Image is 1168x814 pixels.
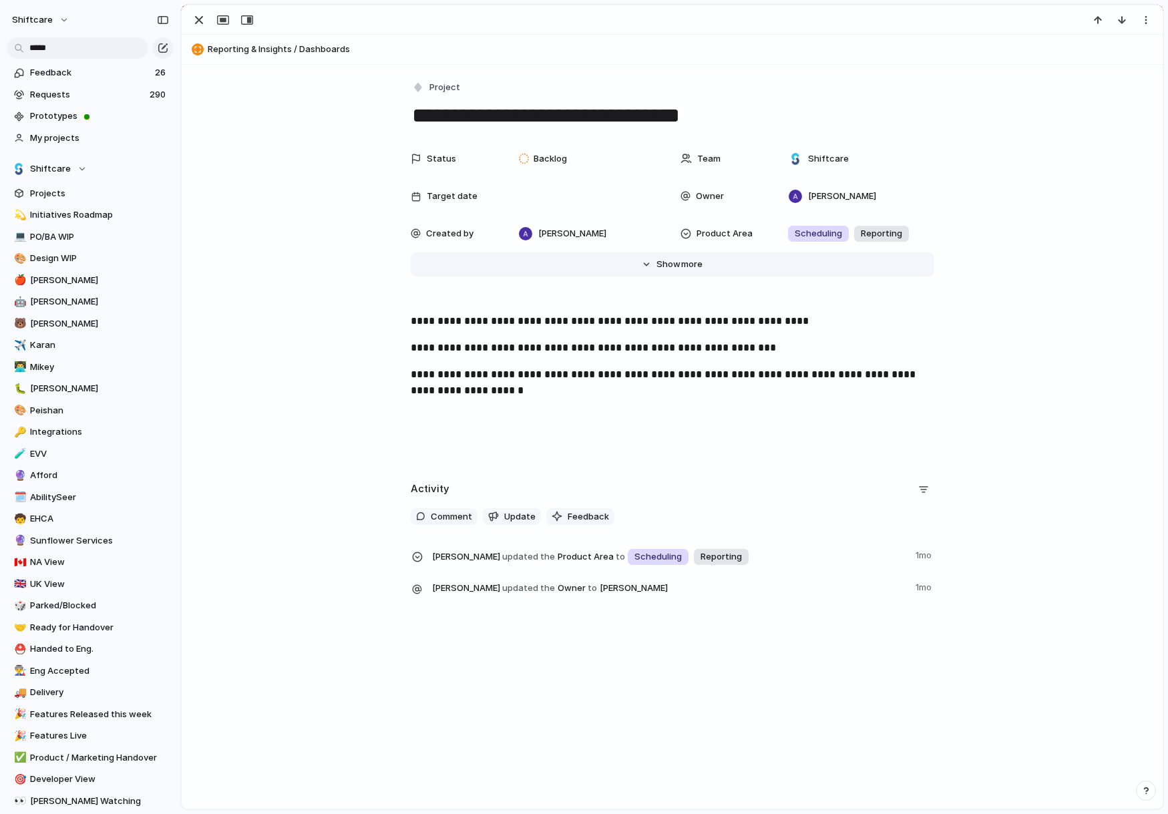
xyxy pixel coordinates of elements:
div: 🗓️ [14,489,23,505]
span: Mikey [30,361,169,374]
div: 💻 [14,229,23,244]
button: 👨‍🏭 [12,664,25,678]
button: 🔑 [12,425,25,439]
a: 🎉Features Released this week [7,704,174,725]
span: Integrations [30,425,169,439]
button: 🧪 [12,447,25,461]
div: ⛑️ [14,642,23,657]
span: Scheduling [795,227,842,240]
button: shiftcare [6,9,76,31]
div: 🧒EHCA [7,509,174,529]
span: Reporting [861,227,902,240]
div: 🐻 [14,316,23,331]
span: Shiftcare [30,162,71,176]
span: Karan [30,339,169,352]
span: Owner [432,578,908,597]
span: Initiatives Roadmap [30,208,169,222]
span: Features Live [30,729,169,743]
div: 💻PO/BA WIP [7,227,174,247]
div: 🎉Features Live [7,726,174,746]
span: Requests [30,88,146,101]
button: Comment [411,508,477,526]
div: 🤝 [14,620,23,635]
div: 🎨 [14,403,23,418]
button: Showmore [411,252,934,276]
div: 🧪EVV [7,444,174,464]
a: Requests290 [7,85,174,105]
div: 🐛 [14,381,23,397]
button: 🎉 [12,729,25,743]
span: Parked/Blocked [30,599,169,612]
a: 🤖[PERSON_NAME] [7,292,174,312]
div: 👀 [14,793,23,809]
span: EVV [30,447,169,461]
a: 🎯Developer View [7,769,174,789]
div: 👨‍🏭Eng Accepted [7,661,174,681]
a: 👀[PERSON_NAME] Watching [7,791,174,811]
span: Developer View [30,773,169,786]
button: 🇨🇦 [12,556,25,569]
button: ✅ [12,751,25,765]
span: Team [697,152,721,166]
span: [PERSON_NAME] [432,582,500,595]
span: Show [656,258,680,271]
button: Reporting & Insights / Dashboards [188,39,1157,60]
div: ⛑️Handed to Eng. [7,639,174,659]
a: 💫Initiatives Roadmap [7,205,174,225]
span: Reporting & Insights / Dashboards [208,43,1157,56]
span: [PERSON_NAME] [600,582,668,595]
span: NA View [30,556,169,569]
button: 🎉 [12,708,25,721]
span: Projects [30,187,169,200]
span: 1mo [916,546,934,562]
div: 🇨🇦 [14,555,23,570]
div: ✅ [14,750,23,765]
span: [PERSON_NAME] [30,295,169,309]
span: [PERSON_NAME] [30,274,169,287]
button: 🚚 [12,686,25,699]
div: 🍎 [14,272,23,288]
span: Comment [431,510,472,524]
span: [PERSON_NAME] [538,227,606,240]
button: 👨‍💻 [12,361,25,374]
div: 🎯 [14,772,23,787]
span: [PERSON_NAME] Watching [30,795,169,808]
div: 🇬🇧 [14,576,23,592]
div: 👨‍🏭 [14,663,23,678]
button: 🎨 [12,404,25,417]
a: 🤝Ready for Handover [7,618,174,638]
div: 🎲 [14,598,23,614]
a: ✈️Karan [7,335,174,355]
a: My projects [7,128,174,148]
button: 🎯 [12,773,25,786]
span: AbilitySeer [30,491,169,504]
button: 🐛 [12,382,25,395]
button: 🗓️ [12,491,25,504]
div: ✈️ [14,338,23,353]
button: 👀 [12,795,25,808]
span: to [616,550,625,564]
span: Delivery [30,686,169,699]
button: ⛑️ [12,642,25,656]
div: 🎉 [14,706,23,722]
span: [PERSON_NAME] [808,190,876,203]
button: 🔮 [12,469,25,482]
a: 👨‍💻Mikey [7,357,174,377]
button: Project [409,78,464,97]
button: 🎲 [12,599,25,612]
span: 26 [155,66,168,79]
button: 💫 [12,208,25,222]
button: 🇬🇧 [12,578,25,591]
span: Status [427,152,456,166]
a: 🎲Parked/Blocked [7,596,174,616]
a: 🐻[PERSON_NAME] [7,314,174,334]
div: 💫 [14,208,23,223]
div: 🔮Afford [7,465,174,485]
